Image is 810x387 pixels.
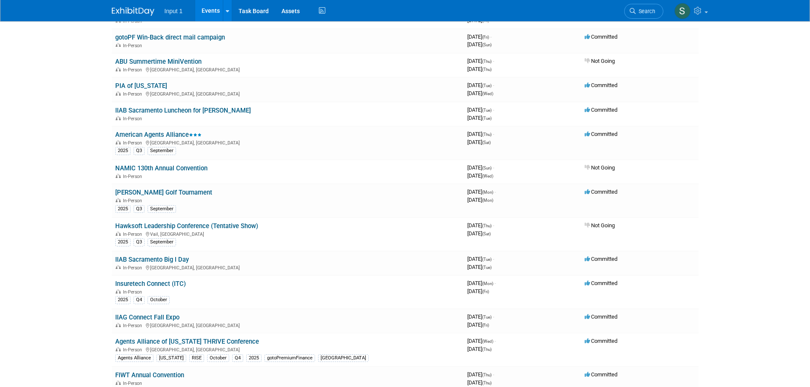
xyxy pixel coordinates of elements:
[116,381,121,385] img: In-Person Event
[189,354,204,362] div: RISE
[123,381,145,386] span: In-Person
[115,107,251,114] a: IIAB Sacramento Luncheon for [PERSON_NAME]
[674,3,691,19] img: Susan Stout
[115,139,460,146] div: [GEOGRAPHIC_DATA], [GEOGRAPHIC_DATA]
[482,339,493,344] span: (Wed)
[123,347,145,353] span: In-Person
[493,222,494,229] span: -
[482,373,492,377] span: (Thu)
[482,223,492,228] span: (Thu)
[467,314,494,320] span: [DATE]
[467,172,493,179] span: [DATE]
[467,346,492,352] span: [DATE]
[123,289,145,295] span: In-Person
[115,230,460,237] div: Vail, [GEOGRAPHIC_DATA]
[165,8,183,14] span: Input 1
[123,140,145,146] span: In-Person
[134,296,145,304] div: Q4
[123,116,145,121] span: In-Person
[467,256,494,262] span: [DATE]
[115,205,131,213] div: 2025
[585,189,617,195] span: Committed
[116,140,121,144] img: In-Person Event
[115,222,258,230] a: Hawksoft Leadership Conference (Tentative Show)
[115,34,225,41] a: gotoPF Win-Back direct mail campaign
[585,371,617,378] span: Committed
[482,91,493,96] span: (Wed)
[482,42,492,47] span: (Sun)
[115,82,167,90] a: PIA of [US_STATE]
[115,256,189,263] a: IIAB Sacramento Big I Day
[482,83,492,88] span: (Tue)
[264,354,315,362] div: gotoPremiumFinance
[482,108,492,113] span: (Tue)
[115,147,131,155] div: 2025
[482,315,492,319] span: (Tue)
[467,222,494,229] span: [DATE]
[467,371,494,378] span: [DATE]
[585,164,615,171] span: Not Going
[482,289,489,294] span: (Fri)
[585,107,617,113] span: Committed
[493,256,494,262] span: -
[123,232,145,237] span: In-Person
[482,381,492,385] span: (Thu)
[148,205,176,213] div: September
[115,322,460,328] div: [GEOGRAPHIC_DATA], [GEOGRAPHIC_DATA]
[495,189,496,195] span: -
[493,58,494,64] span: -
[585,34,617,40] span: Committed
[116,198,121,202] img: In-Person Event
[482,347,492,352] span: (Thu)
[482,140,491,145] span: (Sat)
[493,314,494,320] span: -
[493,82,494,88] span: -
[467,90,493,96] span: [DATE]
[116,43,121,47] img: In-Person Event
[148,147,176,155] div: September
[467,197,493,203] span: [DATE]
[123,265,145,271] span: In-Person
[467,230,491,237] span: [DATE]
[467,338,496,344] span: [DATE]
[112,7,154,16] img: ExhibitDay
[123,323,145,328] span: In-Person
[467,107,494,113] span: [DATE]
[482,265,492,270] span: (Tue)
[116,323,121,327] img: In-Person Event
[585,280,617,286] span: Committed
[482,281,493,286] span: (Mon)
[123,174,145,179] span: In-Person
[318,354,369,362] div: [GEOGRAPHIC_DATA]
[467,82,494,88] span: [DATE]
[467,280,496,286] span: [DATE]
[490,34,492,40] span: -
[482,132,492,137] span: (Thu)
[585,58,615,64] span: Not Going
[148,296,170,304] div: October
[123,198,145,203] span: In-Person
[115,164,207,172] a: NAMIC 130th Annual Convention
[134,238,145,246] div: Q3
[636,8,655,14] span: Search
[482,190,493,195] span: (Mon)
[493,107,494,113] span: -
[115,58,202,65] a: ABU Summertime MiniVention
[467,322,489,328] span: [DATE]
[134,147,145,155] div: Q3
[482,35,489,40] span: (Fri)
[115,338,259,345] a: Agents Alliance of [US_STATE] THRIVE Conference
[115,238,131,246] div: 2025
[585,314,617,320] span: Committed
[585,82,617,88] span: Committed
[115,296,131,304] div: 2025
[116,265,121,269] img: In-Person Event
[585,338,617,344] span: Committed
[467,34,492,40] span: [DATE]
[495,338,496,344] span: -
[156,354,186,362] div: [US_STATE]
[115,90,460,97] div: [GEOGRAPHIC_DATA], [GEOGRAPHIC_DATA]
[134,205,145,213] div: Q3
[116,174,121,178] img: In-Person Event
[116,232,121,236] img: In-Person Event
